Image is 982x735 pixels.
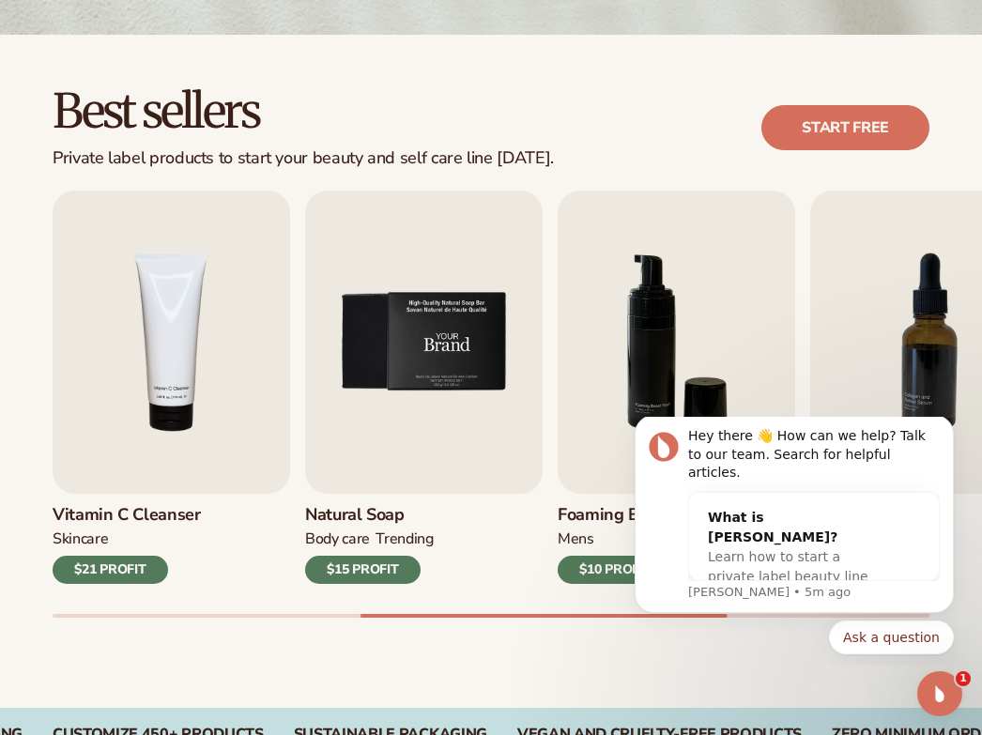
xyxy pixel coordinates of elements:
h3: Foaming beard wash [558,505,723,526]
a: 4 / 9 [53,191,290,584]
button: Quick reply: Ask a question [222,204,347,237]
a: 6 / 9 [558,191,795,584]
div: Skincare [53,529,108,549]
img: Shopify Image 9 [305,191,543,494]
h3: Vitamin C Cleanser [53,505,201,526]
div: mens [558,529,594,549]
h3: Natural Soap [305,505,434,526]
div: What is [PERSON_NAME]? [101,91,276,130]
div: Message content [82,10,333,164]
div: $21 PROFIT [53,556,168,584]
div: What is [PERSON_NAME]?Learn how to start a private label beauty line with [PERSON_NAME] [83,76,295,205]
iframe: Intercom live chat [917,671,962,716]
a: Start free [761,105,929,150]
span: Learn how to start a private label beauty line with [PERSON_NAME] [101,132,262,187]
div: BODY Care [305,529,370,549]
iframe: Intercom notifications message [606,417,982,666]
div: Quick reply options [28,204,347,237]
div: Hey there 👋 How can we help? Talk to our team. Search for helpful articles. [82,10,333,66]
p: Message from Lee, sent 5m ago [82,167,333,184]
div: Private label products to start your beauty and self care line [DATE]. [53,148,554,169]
span: 1 [956,671,971,686]
div: $15 PROFIT [305,556,421,584]
a: 5 / 9 [305,191,543,584]
div: TRENDING [376,529,433,549]
div: $10 PROFIT [558,556,673,584]
img: Profile image for Lee [42,15,72,45]
h2: Best sellers [53,87,554,137]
